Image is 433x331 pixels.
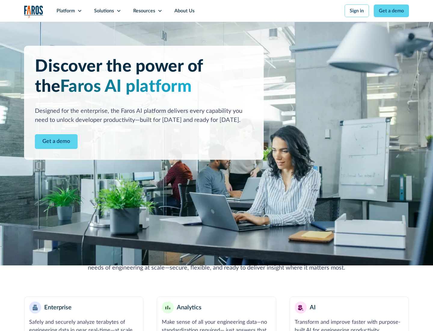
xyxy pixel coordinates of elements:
[44,303,72,312] div: Enterprise
[33,305,38,310] img: Enterprise building blocks or structure icon
[60,78,192,95] span: Faros AI platform
[310,303,316,312] div: AI
[374,5,409,17] a: Get a demo
[57,7,75,14] div: Platform
[345,5,369,17] a: Sign in
[35,57,253,97] h1: Discover the power of the
[296,303,306,312] img: AI robot or assistant icon
[24,5,43,18] img: Logo of the analytics and reporting company Faros.
[177,303,201,312] div: Analytics
[94,7,114,14] div: Solutions
[165,306,170,310] img: Minimalist bar chart analytics icon
[35,107,253,125] div: Designed for the enterprise, the Faros AI platform delivers every capability you need to unlock d...
[35,134,78,149] a: Contact Modal
[24,5,43,18] a: home
[133,7,155,14] div: Resources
